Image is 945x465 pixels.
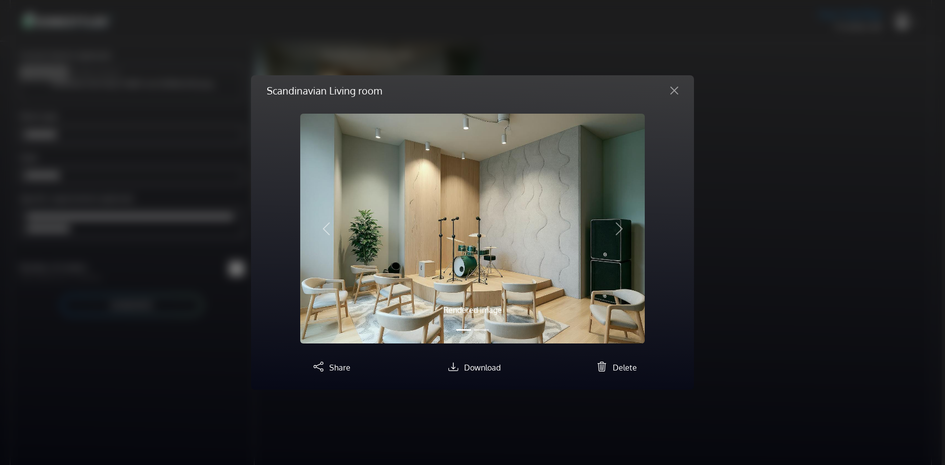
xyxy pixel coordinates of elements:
p: Rendered image [352,304,593,316]
a: Download [444,363,501,372]
span: Download [464,363,501,372]
button: Slide 1 [456,324,471,336]
img: homestyler-20250813-1-c4g62d.jpg [300,114,645,343]
span: Share [329,363,350,372]
span: Delete [613,363,637,372]
h5: Scandinavian Living room [267,83,382,98]
button: Delete [593,359,637,374]
a: Share [310,363,350,372]
button: Slide 2 [474,324,489,336]
button: Close [662,83,686,98]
